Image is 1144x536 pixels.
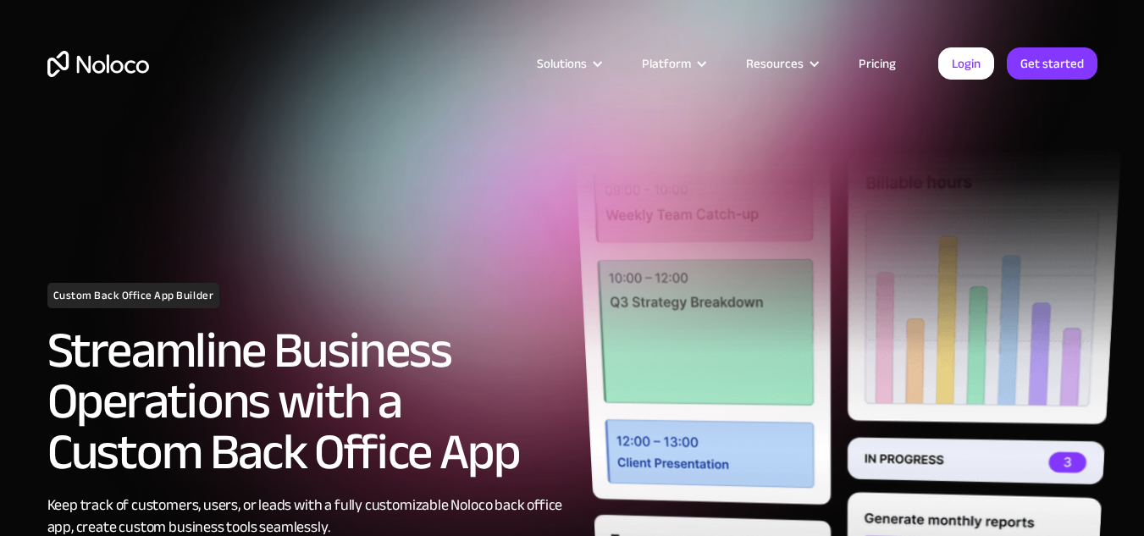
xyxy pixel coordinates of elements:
[725,52,837,75] div: Resources
[516,52,621,75] div: Solutions
[1007,47,1097,80] a: Get started
[47,51,149,77] a: home
[537,52,587,75] div: Solutions
[746,52,804,75] div: Resources
[938,47,994,80] a: Login
[47,325,564,478] h2: Streamline Business Operations with a Custom Back Office App
[642,52,691,75] div: Platform
[621,52,725,75] div: Platform
[837,52,917,75] a: Pricing
[47,283,220,308] h1: Custom Back Office App Builder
